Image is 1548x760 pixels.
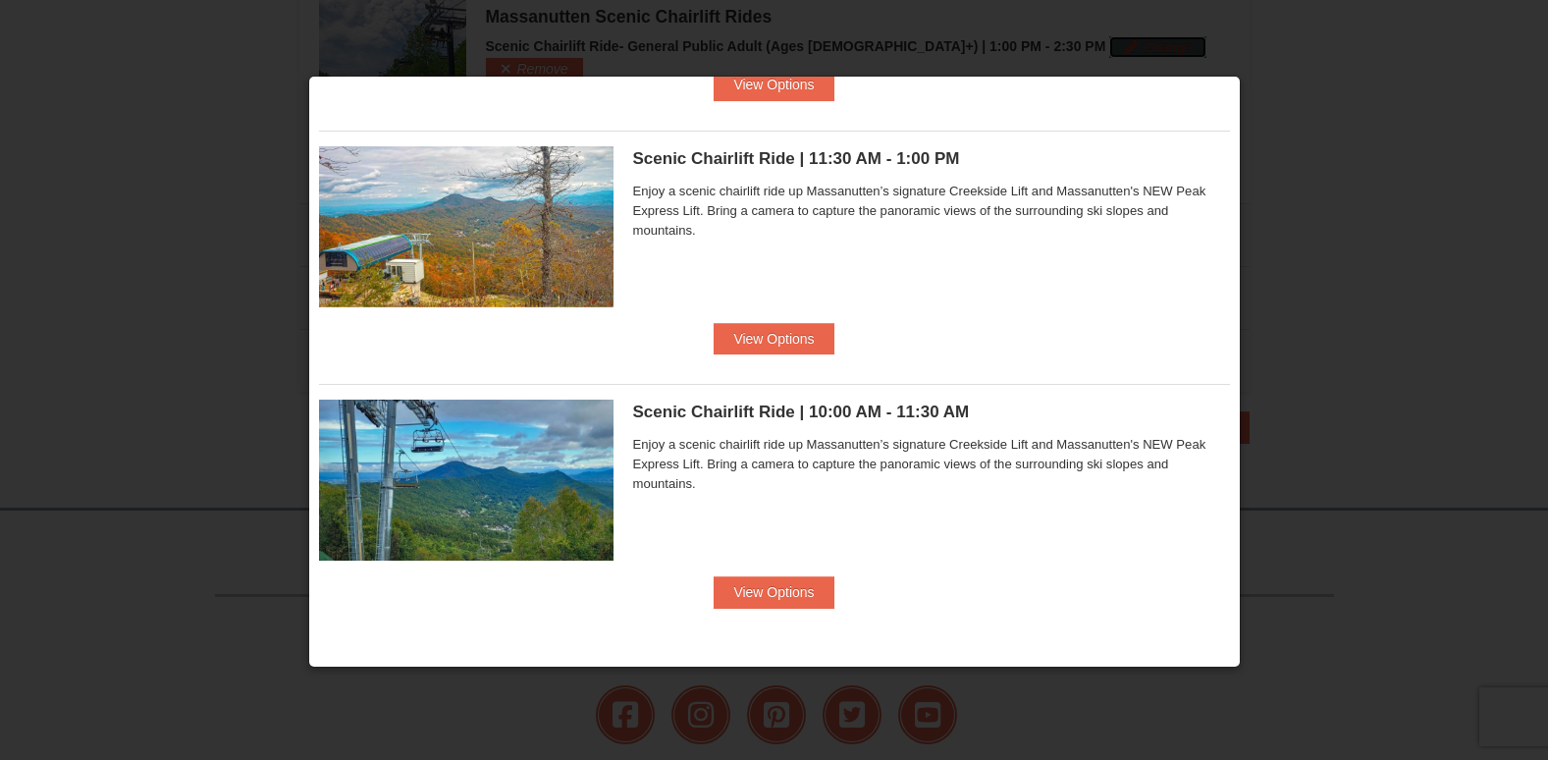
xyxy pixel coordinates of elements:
[319,400,614,561] img: 24896431-1-a2e2611b.jpg
[633,149,1230,169] h5: Scenic Chairlift Ride | 11:30 AM - 1:00 PM
[633,182,1230,241] span: Enjoy a scenic chairlift ride up Massanutten’s signature Creekside Lift and Massanutten's NEW Pea...
[714,576,833,608] button: View Options
[633,403,1230,422] h5: Scenic Chairlift Ride | 10:00 AM - 11:30 AM
[714,323,833,354] button: View Options
[714,69,833,100] button: View Options
[633,435,1230,494] span: Enjoy a scenic chairlift ride up Massanutten’s signature Creekside Lift and Massanutten's NEW Pea...
[319,146,614,307] img: 24896431-13-a88f1aaf.jpg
